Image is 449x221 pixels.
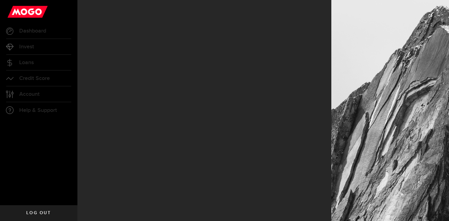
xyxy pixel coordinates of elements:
[19,91,40,97] span: Account
[19,44,34,50] span: Invest
[19,108,57,113] span: Help & Support
[26,211,51,215] span: Log out
[19,60,34,65] span: Loans
[19,28,46,34] span: Dashboard
[19,76,50,81] span: Credit Score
